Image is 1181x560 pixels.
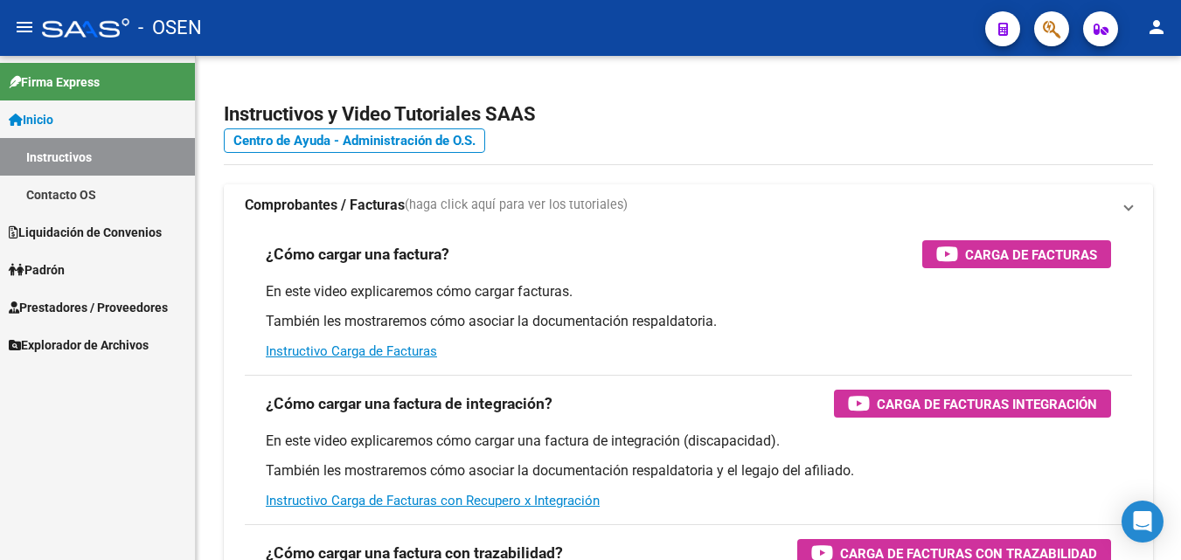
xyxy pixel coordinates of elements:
[266,282,1111,301] p: En este video explicaremos cómo cargar facturas.
[9,298,168,317] span: Prestadores / Proveedores
[922,240,1111,268] button: Carga de Facturas
[245,196,405,215] strong: Comprobantes / Facturas
[224,98,1153,131] h2: Instructivos y Video Tutoriales SAAS
[138,9,202,47] span: - OSEN
[9,335,149,355] span: Explorador de Archivos
[9,260,65,280] span: Padrón
[1146,17,1167,38] mat-icon: person
[834,390,1111,418] button: Carga de Facturas Integración
[224,184,1153,226] mat-expansion-panel-header: Comprobantes / Facturas(haga click aquí para ver los tutoriales)
[877,393,1097,415] span: Carga de Facturas Integración
[266,461,1111,480] p: También les mostraremos cómo asociar la documentación respaldatoria y el legajo del afiliado.
[266,343,437,359] a: Instructivo Carga de Facturas
[14,17,35,38] mat-icon: menu
[9,73,100,92] span: Firma Express
[405,196,628,215] span: (haga click aquí para ver los tutoriales)
[266,312,1111,331] p: También les mostraremos cómo asociar la documentación respaldatoria.
[9,223,162,242] span: Liquidación de Convenios
[9,110,53,129] span: Inicio
[965,244,1097,266] span: Carga de Facturas
[224,128,485,153] a: Centro de Ayuda - Administración de O.S.
[266,391,552,416] h3: ¿Cómo cargar una factura de integración?
[1122,501,1164,543] div: Open Intercom Messenger
[266,242,449,266] h3: ¿Cómo cargar una factura?
[266,493,600,508] a: Instructivo Carga de Facturas con Recupero x Integración
[266,432,1111,451] p: En este video explicaremos cómo cargar una factura de integración (discapacidad).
